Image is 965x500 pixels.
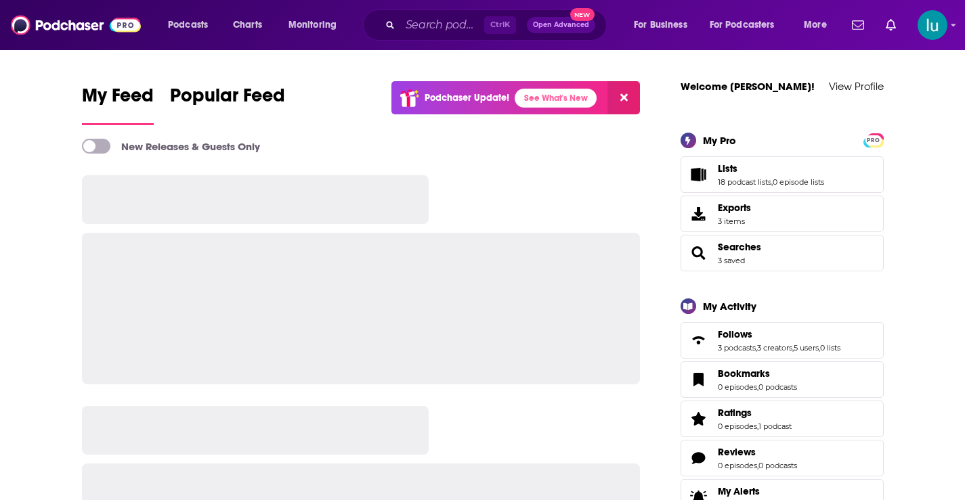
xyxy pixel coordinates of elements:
a: View Profile [829,80,884,93]
span: , [757,461,758,470]
span: Exports [718,202,751,214]
span: Reviews [718,446,756,458]
a: Welcome [PERSON_NAME]! [681,80,815,93]
span: Follows [681,322,884,359]
img: User Profile [918,10,947,40]
a: Ratings [718,407,792,419]
span: Ctrl K [484,16,516,34]
a: 0 episodes [718,382,757,392]
a: New Releases & Guests Only [82,139,260,154]
a: Follows [718,328,840,340]
span: Exports [685,204,712,223]
a: Bookmarks [718,367,797,380]
span: Monitoring [288,16,337,35]
span: Open Advanced [533,22,589,28]
span: My Alerts [718,485,760,497]
a: 3 saved [718,256,745,265]
button: open menu [794,14,844,36]
button: open menu [279,14,354,36]
a: Searches [685,244,712,263]
a: 0 podcasts [758,461,797,470]
span: Lists [681,156,884,193]
button: Open AdvancedNew [527,17,595,33]
span: Ratings [718,407,752,419]
button: open menu [701,14,794,36]
span: , [756,343,757,353]
p: Podchaser Update! [425,92,509,104]
div: My Activity [703,300,756,313]
a: Searches [718,241,761,253]
span: , [757,422,758,431]
span: , [792,343,794,353]
span: For Business [634,16,687,35]
button: open menu [158,14,226,36]
span: , [757,382,758,392]
span: Logged in as lusodano [918,10,947,40]
span: Bookmarks [718,367,770,380]
span: Popular Feed [170,84,285,115]
a: 18 podcast lists [718,177,771,187]
a: 3 creators [757,343,792,353]
span: For Podcasters [710,16,775,35]
a: Charts [224,14,270,36]
a: My Feed [82,84,154,125]
span: , [819,343,820,353]
span: Bookmarks [681,361,884,398]
button: open menu [624,14,704,36]
a: Follows [685,331,712,350]
span: Charts [233,16,262,35]
a: PRO [865,134,882,144]
a: Lists [718,162,824,175]
button: Show profile menu [918,10,947,40]
a: 0 episodes [718,422,757,431]
a: Show notifications dropdown [880,14,901,37]
img: Podchaser - Follow, Share and Rate Podcasts [11,12,141,38]
a: 1 podcast [758,422,792,431]
span: More [804,16,827,35]
a: Exports [681,196,884,232]
a: 0 lists [820,343,840,353]
a: Bookmarks [685,370,712,389]
span: 3 items [718,217,751,226]
span: Reviews [681,440,884,476]
a: See What's New [515,89,597,108]
a: Ratings [685,409,712,428]
a: Lists [685,165,712,184]
span: Lists [718,162,737,175]
input: Search podcasts, credits, & more... [400,14,484,36]
span: Searches [681,235,884,271]
a: 0 episodes [718,461,757,470]
a: Reviews [718,446,797,458]
span: Podcasts [168,16,208,35]
div: My Pro [703,134,736,147]
a: Show notifications dropdown [846,14,870,37]
span: Follows [718,328,752,340]
span: New [570,8,595,21]
span: , [771,177,773,187]
a: Reviews [685,449,712,468]
a: 3 podcasts [718,343,756,353]
a: 0 podcasts [758,382,797,392]
span: My Feed [82,84,154,115]
a: 5 users [794,343,819,353]
a: 0 episode lists [773,177,824,187]
span: PRO [865,135,882,145]
a: Popular Feed [170,84,285,125]
span: Ratings [681,401,884,437]
div: Search podcasts, credits, & more... [376,9,620,41]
